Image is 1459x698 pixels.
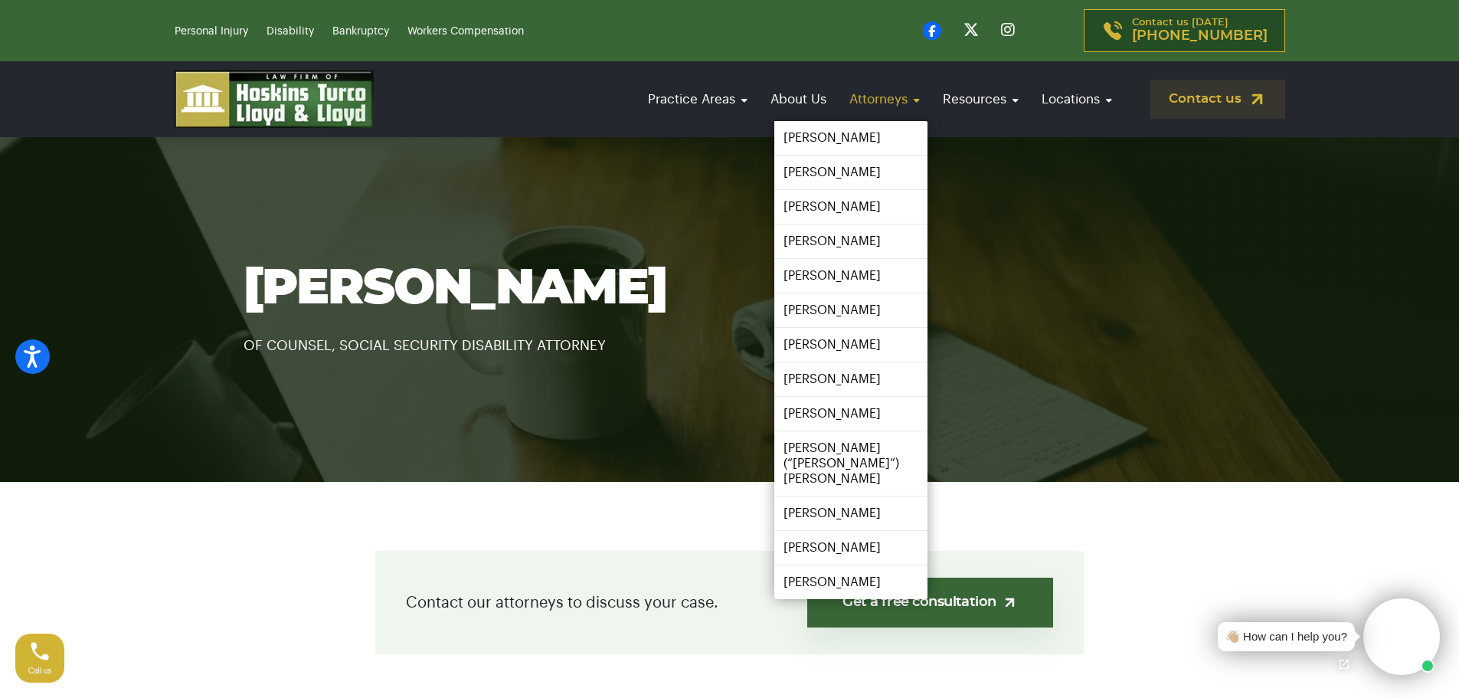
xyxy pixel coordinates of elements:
[774,156,927,189] a: [PERSON_NAME]
[375,551,1084,654] div: Contact our attorneys to discuss your case.
[774,121,927,155] a: [PERSON_NAME]
[774,496,927,530] a: [PERSON_NAME]
[640,77,755,121] a: Practice Areas
[267,26,314,37] a: Disability
[1225,628,1347,646] div: 👋🏼 How can I help you?
[774,362,927,396] a: [PERSON_NAME]
[774,397,927,431] a: [PERSON_NAME]
[407,26,524,37] a: Workers Compensation
[774,565,927,599] a: [PERSON_NAME]
[774,531,927,565] a: [PERSON_NAME]
[774,431,927,496] a: [PERSON_NAME] (“[PERSON_NAME]”) [PERSON_NAME]
[774,224,927,258] a: [PERSON_NAME]
[774,293,927,327] a: [PERSON_NAME]
[842,77,927,121] a: Attorneys
[1328,648,1360,680] a: Open chat
[28,667,52,675] span: Call us
[1132,28,1268,44] span: [PHONE_NUMBER]
[1084,9,1285,52] a: Contact us [DATE][PHONE_NUMBER]
[244,262,1216,316] h1: [PERSON_NAME]
[175,70,374,128] img: logo
[1002,595,1018,611] img: arrow-up-right-light.svg
[774,190,927,224] a: [PERSON_NAME]
[1034,77,1120,121] a: Locations
[807,578,1053,628] a: Get a free consultation
[935,77,1026,121] a: Resources
[244,316,1216,357] p: OF COUNSEL, SOCIAL SECURITY DISABILITY ATTORNEY
[763,77,834,121] a: About Us
[1132,18,1268,44] p: Contact us [DATE]
[332,26,389,37] a: Bankruptcy
[774,328,927,362] a: [PERSON_NAME]
[175,26,248,37] a: Personal Injury
[1150,80,1285,119] a: Contact us
[774,259,927,293] a: [PERSON_NAME]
